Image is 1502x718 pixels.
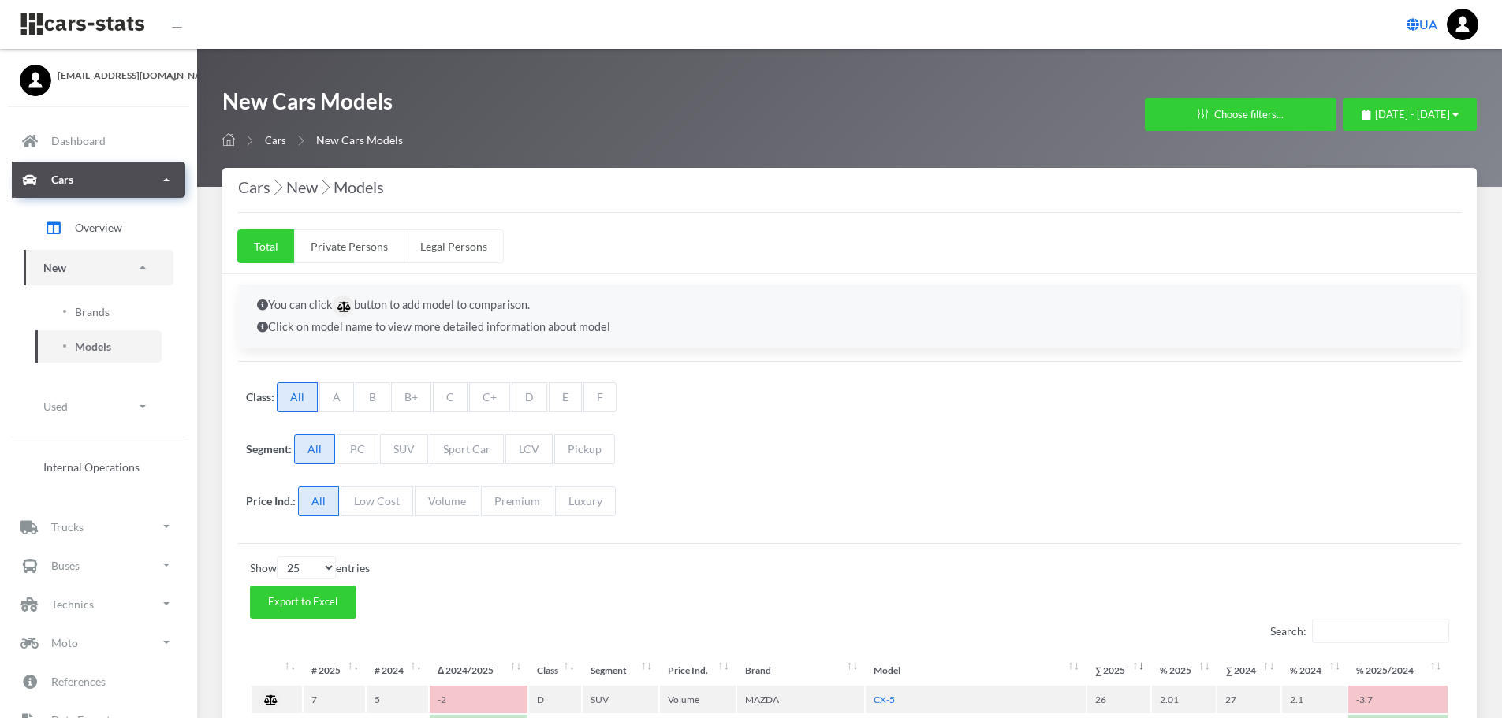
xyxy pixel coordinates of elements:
span: Volume [415,486,479,516]
span: B+ [391,382,431,412]
span: SUV [380,434,428,464]
label: Price Ind.: [246,493,296,509]
a: References [12,663,185,699]
th: ∑&nbsp;2024: activate to sort column ascending [1217,657,1280,684]
p: Cars [51,169,73,189]
h4: Cars New Models [238,174,1461,199]
a: UA [1400,9,1444,40]
span: E [549,382,582,412]
span: C [433,382,468,412]
span: C+ [469,382,510,412]
th: Class: activate to sort column ascending [529,657,581,684]
label: Segment: [246,441,292,457]
a: Moto [12,624,185,660]
p: References [51,671,106,691]
td: D [529,686,581,713]
a: Models [35,330,162,363]
p: Dashboard [51,131,106,151]
a: Private Persons [294,229,404,263]
p: Moto [51,633,78,653]
td: 5 [367,686,428,713]
a: Trucks [12,508,185,545]
th: Δ&nbsp;2024/2025: activate to sort column ascending [430,657,527,684]
td: MAZDA [737,686,865,713]
td: 2.01 [1152,686,1217,713]
span: Low Cost [341,486,413,516]
button: Export to Excel [250,586,356,619]
th: #&nbsp;2024 : activate to sort column ascending [367,657,428,684]
span: LCV [505,434,553,464]
label: Class: [246,389,274,405]
th: %&nbsp;2025/2024: activate to sort column ascending [1348,657,1448,684]
span: B [356,382,389,412]
span: F [583,382,617,412]
label: Search: [1270,619,1449,643]
p: Technics [51,594,94,614]
img: ... [1447,9,1478,40]
span: Internal Operations [43,458,140,474]
a: Dashboard [12,123,185,159]
button: [DATE] - [DATE] [1343,98,1477,131]
td: 27 [1217,686,1280,713]
span: All [294,434,335,464]
th: Segment: activate to sort column ascending [583,657,658,684]
td: SUV [583,686,658,713]
button: Choose filters... [1145,98,1336,131]
a: CX-5 [874,694,895,705]
label: Show entries [250,556,370,579]
a: Internal Operations [24,450,173,482]
img: navbar brand [20,12,146,36]
td: -2 [430,686,527,713]
th: ∑&nbsp;2025: activate to sort column ascending [1087,657,1150,684]
th: Brand: activate to sort column ascending [737,657,865,684]
span: A [319,382,354,412]
a: [EMAIL_ADDRESS][DOMAIN_NAME] [20,65,177,83]
a: Overview [24,208,173,247]
span: D [512,382,547,412]
a: Brands [35,296,162,328]
th: : activate to sort column ascending [252,657,302,684]
span: Pickup [554,434,615,464]
span: Models [75,338,111,355]
div: You can click button to add model to comparison. Click on model name to view more detailed inform... [238,285,1461,348]
span: [EMAIL_ADDRESS][DOMAIN_NAME] [58,69,177,83]
span: All [298,486,339,516]
span: Brands [75,303,110,320]
span: PC [337,434,378,464]
span: Export to Excel [268,595,337,608]
p: Used [43,396,68,416]
td: 26 [1087,686,1150,713]
th: %&nbsp;2025: activate to sort column ascending [1152,657,1217,684]
td: 7 [304,686,365,713]
a: Technics [12,586,185,622]
a: Cars [265,134,286,147]
a: Used [24,389,173,424]
span: Luxury [555,486,616,516]
span: New Cars Models [316,133,403,147]
th: %&nbsp;2024: activate to sort column ascending [1282,657,1347,684]
td: Volume [660,686,736,713]
a: Cars [12,162,185,198]
h1: New Cars Models [222,87,403,124]
a: Buses [12,547,185,583]
input: Search: [1312,619,1449,643]
span: [DATE] - [DATE] [1375,108,1450,121]
a: New [24,250,173,285]
p: New [43,258,66,277]
td: -3.7 [1348,686,1448,713]
th: Model: activate to sort column ascending [866,657,1086,684]
span: All [277,382,318,412]
th: #&nbsp;2025 : activate to sort column ascending [304,657,365,684]
th: Price Ind.: activate to sort column ascending [660,657,736,684]
td: 2.1 [1282,686,1347,713]
p: Buses [51,556,80,575]
a: Legal Persons [404,229,504,263]
span: Sport Car [430,434,504,464]
span: Overview [75,219,122,236]
a: Total [237,229,295,263]
span: Premium [481,486,553,516]
p: Trucks [51,517,84,537]
select: Showentries [277,556,336,579]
